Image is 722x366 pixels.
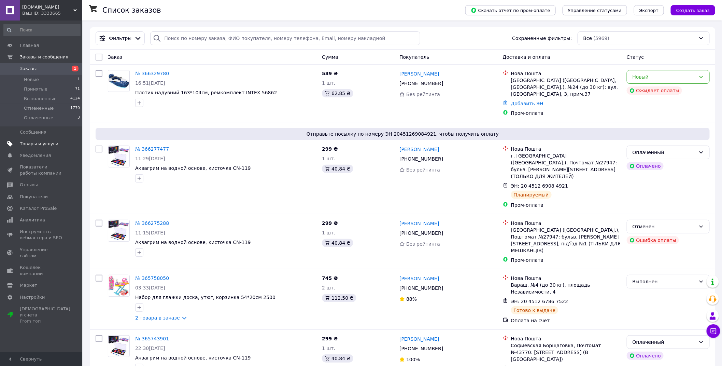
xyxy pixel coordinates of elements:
[135,146,169,152] a: № 366277477
[511,275,621,282] div: Нова Пошта
[511,317,621,324] div: Оплата на счет
[398,344,444,353] div: [PHONE_NUMBER]
[322,71,338,76] span: 589 ₴
[511,257,621,263] div: Пром-оплата
[72,66,79,71] span: 1
[511,70,621,77] div: Нова Пошта
[135,345,165,351] span: 22:30[DATE]
[322,345,335,351] span: 1 шт.
[20,318,70,324] div: Prom топ
[135,220,169,226] a: № 366275288
[511,299,568,304] span: ЭН: 20 4512 6786 7522
[511,152,621,180] div: г. [GEOGRAPHIC_DATA] ([GEOGRAPHIC_DATA].), Почтомат №27947: бульв. [PERSON_NAME][STREET_ADDRESS] ...
[102,6,161,14] h1: Список заказов
[75,86,80,92] span: 71
[627,236,679,244] div: Ошибка оплаты
[511,183,568,189] span: ЭН: 20 4512 6908 4921
[707,324,720,338] button: Чат с покупателем
[664,7,715,13] a: Создать заказ
[20,265,63,277] span: Кошелек компании
[135,355,251,361] a: Аквагрим на водной основе, кисточка CN-119
[20,247,63,259] span: Управление сайтом
[108,336,129,357] img: Фото товару
[583,35,592,42] span: Все
[511,202,621,208] div: Пром-оплата
[20,306,70,325] span: [DEMOGRAPHIC_DATA] и счета
[108,220,130,242] a: Фото товару
[511,227,621,254] div: [GEOGRAPHIC_DATA] ([GEOGRAPHIC_DATA].), Поштомат №27947: бульв. [PERSON_NAME][STREET_ADDRESS], пі...
[627,352,664,360] div: Оплачено
[98,131,707,137] span: Отправьте посылку по номеру ЭН 20451269084921, чтобы получить оплату
[399,336,439,342] a: [PERSON_NAME]
[20,282,37,288] span: Маркет
[322,285,335,290] span: 2 шт.
[20,229,63,241] span: Инструменты вебмастера и SEO
[108,54,122,60] span: Заказ
[322,165,353,173] div: 40.84 ₴
[633,278,696,285] div: Выполнен
[108,70,130,92] a: Фото товару
[77,115,80,121] span: 3
[135,156,165,161] span: 11:29[DATE]
[135,285,165,290] span: 03:33[DATE]
[135,240,251,245] a: Аквагрим на водной основе, кисточка CN-119
[398,79,444,88] div: [PHONE_NUMBER]
[511,282,621,295] div: Вараш, №4 (до 30 кг), площадь Независимости, 4
[22,10,82,16] div: Ваш ID: 3333665
[20,294,45,300] span: Настройки
[671,5,715,15] button: Создать заказ
[135,230,165,235] span: 11:15[DATE]
[322,239,353,247] div: 40.84 ₴
[633,223,696,230] div: Отменен
[109,35,131,42] span: Фильтры
[108,275,129,296] img: Фото товару
[135,295,275,300] a: Набор для глажки доска, утюг, корзинка 54*20см 2500
[24,105,54,111] span: Отмененные
[398,154,444,164] div: [PHONE_NUMBER]
[150,31,420,45] input: Поиск по номеру заказа, ФИО покупателя, номеру телефона, Email, номеру накладной
[20,164,63,176] span: Показатели работы компании
[471,7,550,13] span: Скачать отчет по пром-оплате
[24,96,57,102] span: Выполненные
[322,220,338,226] span: 299 ₴
[22,4,73,10] span: VEDMEDYKY.COM.UA
[594,36,610,41] span: (5969)
[70,96,80,102] span: 4124
[108,70,129,92] img: Фото товару
[406,92,440,97] span: Без рейтинга
[135,80,165,86] span: 16:51[DATE]
[108,146,129,167] img: Фото товару
[322,275,338,281] span: 745 ₴
[511,77,621,97] div: [GEOGRAPHIC_DATA] ([GEOGRAPHIC_DATA], [GEOGRAPHIC_DATA].), №24 (до 30 кг): вул. [GEOGRAPHIC_DATA]...
[24,115,53,121] span: Оплаченные
[676,8,710,13] span: Создать заказ
[108,335,130,357] a: Фото товару
[512,35,572,42] span: Сохраненные фильтры:
[639,8,659,13] span: Экспорт
[77,77,80,83] span: 1
[406,296,417,302] span: 88%
[633,149,696,156] div: Оплаченный
[322,54,338,60] span: Сумма
[135,336,169,341] a: № 365743901
[322,354,353,363] div: 40.84 ₴
[20,194,48,200] span: Покупатели
[511,342,621,363] div: Софиевская Борщаговка, Почтомат №43770: [STREET_ADDRESS] (В [GEOGRAPHIC_DATA])
[135,275,169,281] a: № 365758050
[20,54,68,60] span: Заказы и сообщения
[563,5,627,15] button: Управление статусами
[634,5,664,15] button: Экспорт
[406,241,440,247] span: Без рейтинга
[568,8,622,13] span: Управление статусами
[135,315,180,321] a: 2 товара в заказе
[24,86,47,92] span: Принятые
[511,101,543,106] a: Добавить ЭН
[3,24,81,36] input: Поиск
[511,110,621,117] div: Пром-оплата
[135,165,251,171] a: Аквагрим на водной основе, кисточка CN-119
[627,162,664,170] div: Оплачено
